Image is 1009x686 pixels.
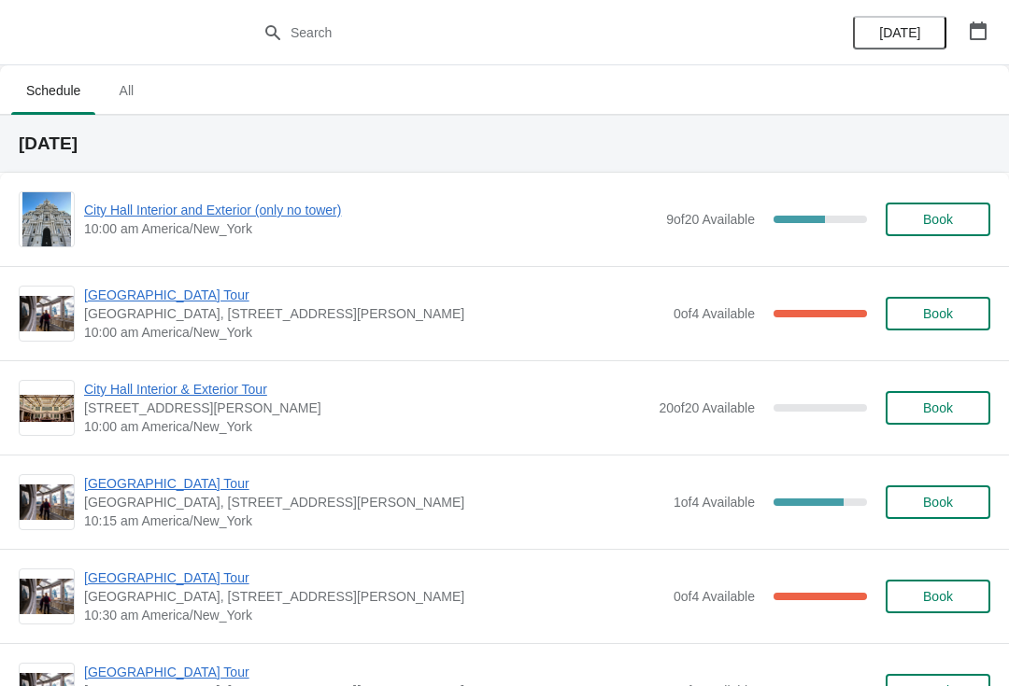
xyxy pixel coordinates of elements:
span: 10:00 am America/New_York [84,323,664,342]
span: 9 of 20 Available [666,212,755,227]
span: Book [923,306,953,321]
span: [GEOGRAPHIC_DATA] Tour [84,568,664,587]
img: City Hall Tower Tour | City Hall Visitor Center, 1400 John F Kennedy Boulevard Suite 121, Philade... [20,579,74,615]
span: Schedule [11,74,95,107]
span: City Hall Interior & Exterior Tour [84,380,649,399]
span: [GEOGRAPHIC_DATA] Tour [84,663,664,681]
span: All [103,74,149,107]
span: 10:30 am America/New_York [84,606,664,624]
img: City Hall Tower Tour | City Hall Visitor Center, 1400 John F Kennedy Boulevard Suite 121, Philade... [20,296,74,332]
span: 0 of 4 Available [674,306,755,321]
button: Book [886,485,990,519]
span: [GEOGRAPHIC_DATA] Tour [84,474,664,493]
span: City Hall Interior and Exterior (only no tower) [84,201,657,219]
button: [DATE] [853,16,946,49]
span: Book [923,495,953,510]
img: City Hall Tower Tour | City Hall Visitor Center, 1400 John F Kennedy Boulevard Suite 121, Philade... [20,484,74,521]
span: [GEOGRAPHIC_DATA] Tour [84,286,664,304]
span: 1 of 4 Available [674,495,755,510]
input: Search [290,16,757,49]
span: 10:15 am America/New_York [84,511,664,530]
img: City Hall Interior and Exterior (only no tower) | | 10:00 am America/New_York [22,192,72,246]
span: 20 of 20 Available [659,400,755,415]
button: Book [886,297,990,330]
span: 10:00 am America/New_York [84,219,657,238]
span: [STREET_ADDRESS][PERSON_NAME] [84,399,649,417]
button: Book [886,203,990,236]
h2: [DATE] [19,134,990,153]
span: Book [923,212,953,227]
button: Book [886,391,990,425]
span: [GEOGRAPHIC_DATA], [STREET_ADDRESS][PERSON_NAME] [84,304,664,323]
span: 0 of 4 Available [674,589,755,604]
span: [DATE] [879,25,920,40]
span: [GEOGRAPHIC_DATA], [STREET_ADDRESS][PERSON_NAME] [84,493,664,511]
span: [GEOGRAPHIC_DATA], [STREET_ADDRESS][PERSON_NAME] [84,587,664,606]
button: Book [886,580,990,613]
span: Book [923,589,953,604]
img: City Hall Interior & Exterior Tour | 1400 John F Kennedy Boulevard, Suite 121, Philadelphia, PA, ... [20,395,74,422]
span: Book [923,400,953,415]
span: 10:00 am America/New_York [84,417,649,436]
